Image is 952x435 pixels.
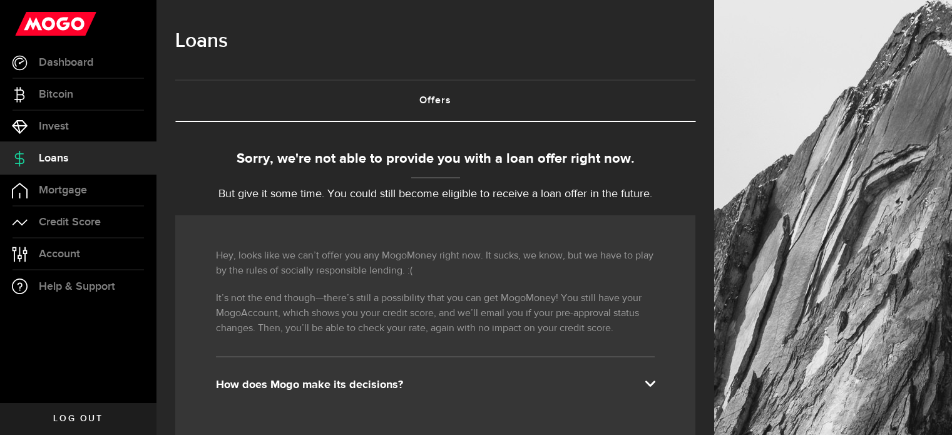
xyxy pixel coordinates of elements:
[216,248,655,279] p: Hey, looks like we can’t offer you any MogoMoney right now. It sucks, we know, but we have to pla...
[216,377,655,392] div: How does Mogo make its decisions?
[39,248,80,260] span: Account
[175,79,695,122] ul: Tabs Navigation
[175,25,695,58] h1: Loans
[899,382,952,435] iframe: LiveChat chat widget
[39,153,68,164] span: Loans
[39,217,101,228] span: Credit Score
[39,89,73,100] span: Bitcoin
[175,81,695,121] a: Offers
[39,281,115,292] span: Help & Support
[39,57,93,68] span: Dashboard
[53,414,103,423] span: Log out
[216,291,655,336] p: It’s not the end though—there’s still a possibility that you can get MogoMoney! You still have yo...
[175,149,695,170] div: Sorry, we're not able to provide you with a loan offer right now.
[39,121,69,132] span: Invest
[39,185,87,196] span: Mortgage
[175,186,695,203] p: But give it some time. You could still become eligible to receive a loan offer in the future.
